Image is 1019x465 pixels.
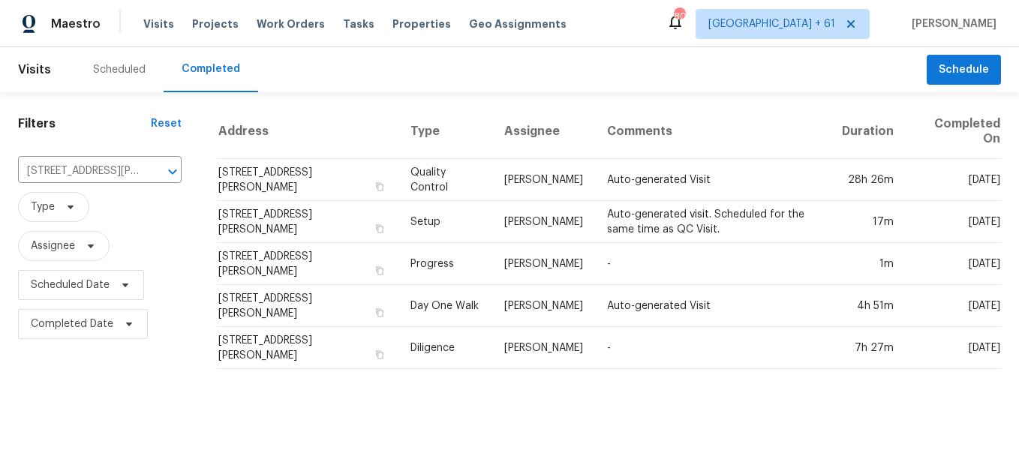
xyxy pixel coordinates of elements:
button: Copy Address [373,306,386,319]
td: 7h 27m [830,327,906,369]
span: Scheduled Date [31,277,110,292]
th: Comments [595,104,830,159]
td: [PERSON_NAME] [492,201,595,243]
span: Type [31,199,55,214]
div: Completed [182,61,240,76]
div: 803 [674,9,684,24]
span: Tasks [343,19,374,29]
input: Search for an address... [18,160,140,183]
button: Open [162,161,183,182]
td: 17m [830,201,906,243]
td: [DATE] [906,159,1001,201]
td: Auto-generated visit. Scheduled for the same time as QC Visit. [595,201,830,243]
span: Visits [18,53,51,86]
td: Day One Walk [398,285,492,327]
td: 4h 51m [830,285,906,327]
span: Maestro [51,16,101,31]
div: Reset [151,116,182,131]
th: Type [398,104,492,159]
button: Copy Address [373,222,386,235]
td: [DATE] [906,243,1001,285]
span: Projects [192,16,239,31]
span: [PERSON_NAME] [906,16,996,31]
th: Assignee [492,104,595,159]
button: Copy Address [373,264,386,277]
td: [STREET_ADDRESS][PERSON_NAME] [218,243,398,285]
td: Auto-generated Visit [595,159,830,201]
button: Schedule [927,55,1001,85]
span: Visits [143,16,174,31]
div: Scheduled [93,62,146,77]
span: Schedule [939,61,989,79]
td: Auto-generated Visit [595,285,830,327]
td: Setup [398,201,492,243]
td: - [595,243,830,285]
th: Duration [830,104,906,159]
td: Progress [398,243,492,285]
span: Geo Assignments [469,16,567,31]
td: Diligence [398,327,492,369]
button: Copy Address [373,180,386,193]
td: [DATE] [906,201,1001,243]
span: Assignee [31,238,75,253]
td: [STREET_ADDRESS][PERSON_NAME] [218,201,398,243]
td: [STREET_ADDRESS][PERSON_NAME] [218,285,398,327]
span: Properties [392,16,451,31]
td: 28h 26m [830,159,906,201]
td: [PERSON_NAME] [492,243,595,285]
td: [STREET_ADDRESS][PERSON_NAME] [218,327,398,369]
td: [DATE] [906,285,1001,327]
td: [STREET_ADDRESS][PERSON_NAME] [218,159,398,201]
td: [PERSON_NAME] [492,159,595,201]
button: Copy Address [373,348,386,361]
span: [GEOGRAPHIC_DATA] + 61 [708,16,835,31]
td: [PERSON_NAME] [492,285,595,327]
span: Completed Date [31,316,113,331]
th: Completed On [906,104,1001,159]
span: Work Orders [257,16,325,31]
td: - [595,327,830,369]
td: Quality Control [398,159,492,201]
th: Address [218,104,398,159]
td: [PERSON_NAME] [492,327,595,369]
td: 1m [830,243,906,285]
td: [DATE] [906,327,1001,369]
h1: Filters [18,116,151,131]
